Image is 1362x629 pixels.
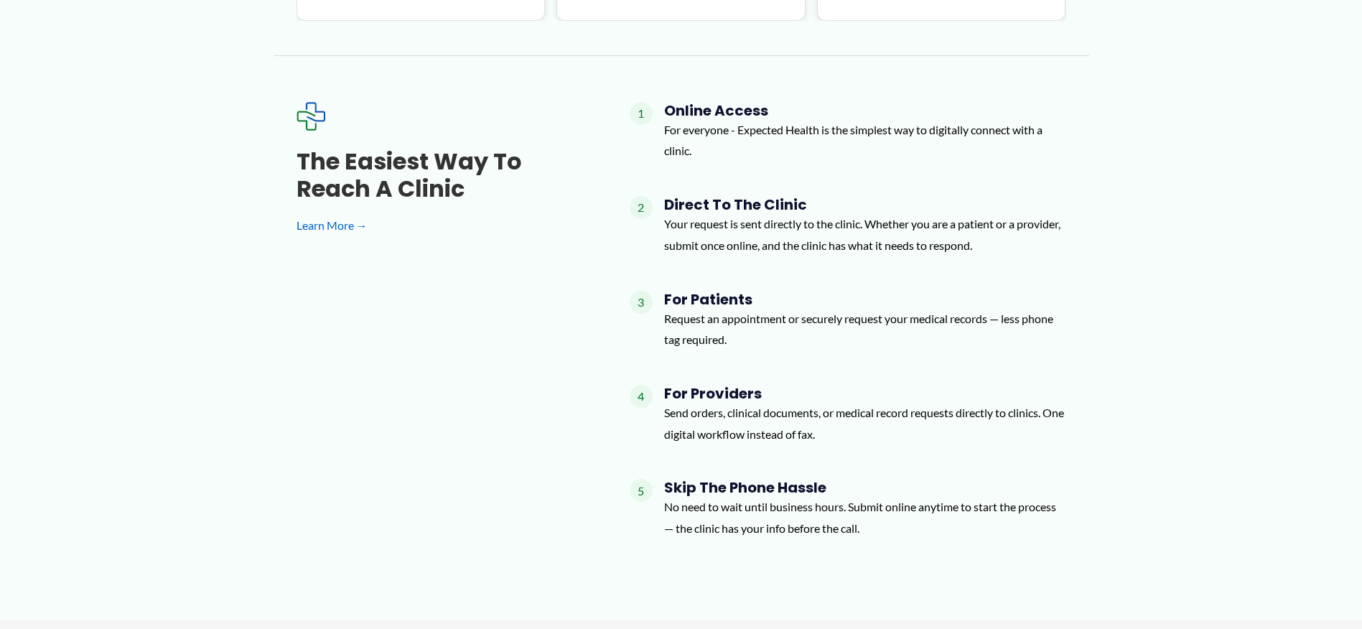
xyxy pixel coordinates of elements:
[297,215,584,236] a: Learn More →
[664,102,1066,119] h4: Online Access
[630,479,653,502] span: 5
[664,402,1066,444] p: Send orders, clinical documents, or medical record requests directly to clinics. One digital work...
[664,385,1066,402] h4: For Providers
[630,102,653,125] span: 1
[664,119,1066,162] p: For everyone - Expected Health is the simplest way to digitally connect with a clinic.
[664,496,1066,539] p: No need to wait until business hours. Submit online anytime to start the process — the clinic has...
[664,479,1066,496] h4: Skip the Phone Hassle
[664,213,1066,256] p: Your request is sent directly to the clinic. Whether you are a patient or a provider, submit once...
[664,291,1066,308] h4: For Patients
[297,102,325,131] img: Expected Healthcare Logo
[630,291,653,314] span: 3
[630,196,653,219] span: 2
[297,148,584,203] h3: The Easiest Way to Reach a Clinic
[664,308,1066,350] p: Request an appointment or securely request your medical records — less phone tag required.
[630,385,653,408] span: 4
[664,196,1066,213] h4: Direct to the Clinic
